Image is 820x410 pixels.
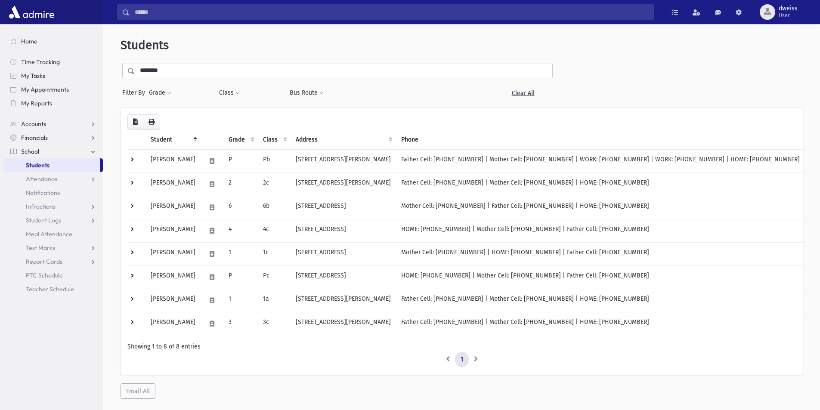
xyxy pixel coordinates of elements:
span: Attendance [26,175,58,183]
a: Financials [3,131,103,145]
a: My Reports [3,96,103,110]
span: Test Marks [26,244,55,252]
td: Father Cell: [PHONE_NUMBER] | Mother Cell: [PHONE_NUMBER] | HOME: [PHONE_NUMBER] [396,289,805,312]
span: User [779,12,798,19]
td: [PERSON_NAME] [145,312,201,335]
button: Email All [121,383,155,399]
td: 1c [258,242,291,265]
span: Accounts [21,120,46,128]
span: PTC Schedule [26,271,63,279]
td: HOME: [PHONE_NUMBER] | Mother Cell: [PHONE_NUMBER] | Father Cell: [PHONE_NUMBER] [396,219,805,242]
button: Print [143,114,160,130]
th: Student: activate to sort column descending [145,130,201,150]
a: Time Tracking [3,55,103,69]
td: Father Cell: [PHONE_NUMBER] | Mother Cell: [PHONE_NUMBER] | HOME: [PHONE_NUMBER] [396,173,805,196]
td: 1a [258,289,291,312]
span: Students [121,38,169,52]
td: [STREET_ADDRESS] [291,265,396,289]
td: 4 [223,219,258,242]
a: My Tasks [3,69,103,83]
a: My Appointments [3,83,103,96]
div: Showing 1 to 8 of 8 entries [127,342,796,351]
td: [PERSON_NAME] [145,173,201,196]
button: Class [219,85,240,101]
a: Student Logs [3,213,103,227]
td: [PERSON_NAME] [145,242,201,265]
td: [PERSON_NAME] [145,219,201,242]
th: Phone [396,130,805,150]
span: Notifications [26,189,60,197]
td: [PERSON_NAME] [145,149,201,173]
button: CSV [127,114,143,130]
span: Report Cards [26,258,62,265]
span: My Tasks [21,72,45,80]
a: Clear All [493,85,553,101]
td: Pb [258,149,291,173]
span: Time Tracking [21,58,60,66]
a: Home [3,34,103,48]
td: 1 [223,242,258,265]
span: My Reports [21,99,52,107]
a: PTC Schedule [3,268,103,282]
input: Search [130,4,654,20]
th: Class: activate to sort column ascending [258,130,291,150]
a: School [3,145,103,158]
td: [PERSON_NAME] [145,196,201,219]
span: Financials [21,134,48,142]
td: [STREET_ADDRESS] [291,242,396,265]
a: Infractions [3,200,103,213]
span: Meal Attendance [26,230,72,238]
td: HOME: [PHONE_NUMBER] | Mother Cell: [PHONE_NUMBER] | Father Cell: [PHONE_NUMBER] [396,265,805,289]
td: [STREET_ADDRESS][PERSON_NAME] [291,289,396,312]
a: Teacher Schedule [3,282,103,296]
td: 2c [258,173,291,196]
th: Address: activate to sort column ascending [291,130,396,150]
span: Filter By [122,88,149,97]
td: [PERSON_NAME] [145,289,201,312]
span: Students [26,161,50,169]
td: 3c [258,312,291,335]
td: P [223,149,258,173]
td: 2 [223,173,258,196]
td: Father Cell: [PHONE_NUMBER] | Mother Cell: [PHONE_NUMBER] | HOME: [PHONE_NUMBER] [396,312,805,335]
td: Mother Cell: [PHONE_NUMBER] | Father Cell: [PHONE_NUMBER] | HOME: [PHONE_NUMBER] [396,196,805,219]
a: 1 [455,352,469,367]
td: 3 [223,312,258,335]
td: [STREET_ADDRESS][PERSON_NAME] [291,173,396,196]
span: Teacher Schedule [26,285,74,293]
span: School [21,148,39,155]
th: Grade: activate to sort column ascending [223,130,258,150]
a: Attendance [3,172,103,186]
span: Home [21,37,37,45]
span: My Appointments [21,86,69,93]
td: 4c [258,219,291,242]
td: 6 [223,196,258,219]
td: 6b [258,196,291,219]
td: [STREET_ADDRESS][PERSON_NAME] [291,149,396,173]
td: [STREET_ADDRESS] [291,219,396,242]
td: 1 [223,289,258,312]
span: dweiss [779,5,798,12]
button: Grade [149,85,172,101]
span: Student Logs [26,216,61,224]
td: Father Cell: [PHONE_NUMBER] | Mother Cell: [PHONE_NUMBER] | WORK: [PHONE_NUMBER] | WORK: [PHONE_N... [396,149,805,173]
td: [STREET_ADDRESS][PERSON_NAME] [291,312,396,335]
td: [STREET_ADDRESS] [291,196,396,219]
img: AdmirePro [7,3,56,21]
a: Meal Attendance [3,227,103,241]
a: Accounts [3,117,103,131]
a: Students [3,158,100,172]
span: Infractions [26,203,56,210]
a: Test Marks [3,241,103,255]
td: [PERSON_NAME] [145,265,201,289]
a: Notifications [3,186,103,200]
td: Mother Cell: [PHONE_NUMBER] | HOME: [PHONE_NUMBER] | Father Cell: [PHONE_NUMBER] [396,242,805,265]
td: P [223,265,258,289]
button: Bus Route [289,85,324,101]
td: Pc [258,265,291,289]
a: Report Cards [3,255,103,268]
